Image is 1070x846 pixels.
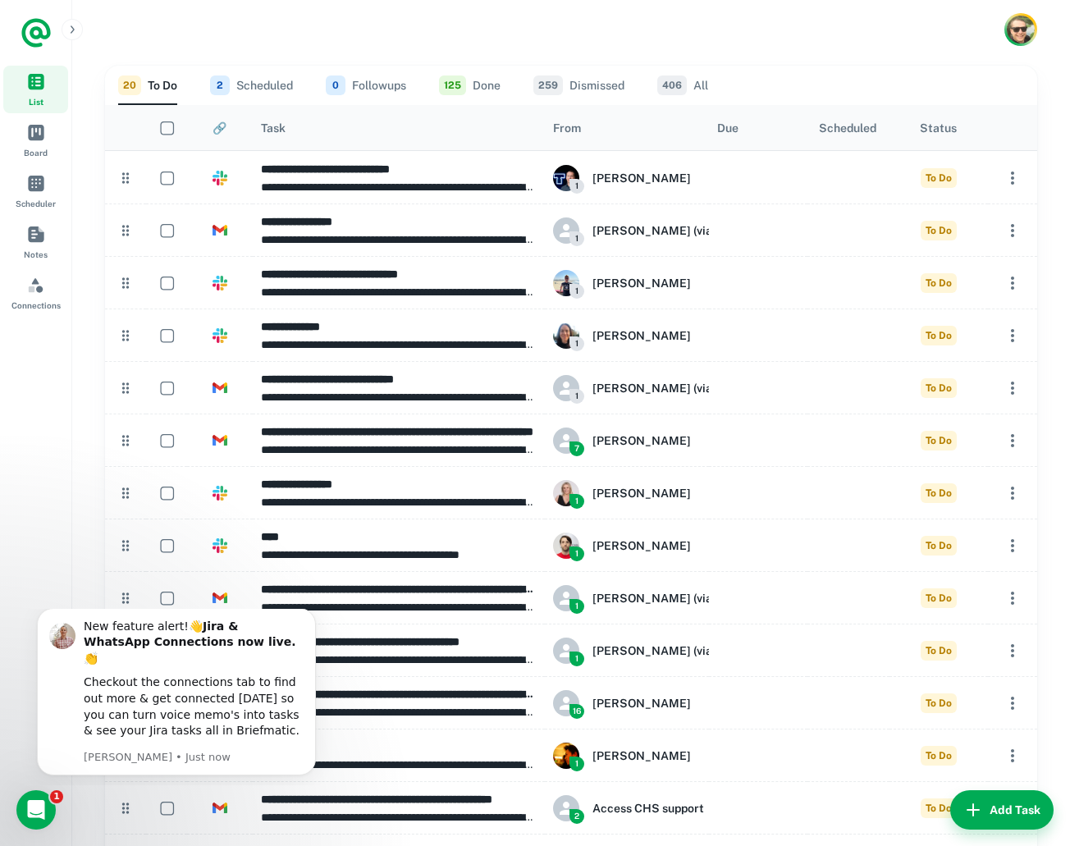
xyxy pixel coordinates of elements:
div: Mik McGuckin (via Google Drive) [553,638,789,664]
h6: [PERSON_NAME] (via Google Drive) [592,642,789,660]
div: Mara Fisher (via Google Drive) [553,217,789,244]
span: To Do [921,431,957,450]
span: To Do [921,483,957,503]
a: Connections [3,269,68,317]
h6: [PERSON_NAME] [592,747,691,765]
span: 1 [569,494,584,509]
img: https://app.briefmatic.com/assets/integrations/slack.png [213,486,227,501]
span: Scheduler [16,197,56,210]
img: 7709911413328_3ff5b52583c4b0eadcfc_72.png [553,165,579,191]
img: 3464953939154_d9bb9d9978ccec8f040d_72.png [553,533,579,559]
h6: [PERSON_NAME] (via Google Docs) [592,379,787,397]
span: 1 [569,546,584,561]
div: Scheduled [819,121,876,135]
img: 5181216134407_47c5885108944dcd54c2_72.jpg [553,322,579,349]
span: 1 [569,599,584,614]
iframe: Intercom notifications message [12,609,341,785]
span: Connections [11,299,61,312]
img: Profile image for Robert [37,14,63,40]
button: Dismissed [533,66,624,105]
span: 2 [569,809,584,824]
div: Access CHS support [553,795,704,821]
a: Scheduler [3,167,68,215]
span: 1 [569,652,584,666]
button: Add Task [950,790,1054,830]
div: Checkout the connections tab to find out more & get connected [DATE] so you can turn voice memo's... [71,66,291,130]
button: Done [439,66,501,105]
div: From [553,121,581,135]
h6: [PERSON_NAME] [592,274,691,292]
span: 1 [569,284,584,299]
button: All [657,66,708,105]
p: Message from Robert, sent Just now [71,141,291,156]
span: To Do [921,221,957,240]
div: Lucas Rodriguez [553,533,691,559]
img: https://app.briefmatic.com/assets/integrations/gmail.png [213,223,227,238]
h6: [PERSON_NAME] [592,432,691,450]
button: Scheduled [210,66,293,105]
img: https://app.briefmatic.com/assets/integrations/slack.png [213,276,227,290]
h6: [PERSON_NAME] [592,537,691,555]
a: Logo [20,16,53,49]
span: To Do [921,588,957,608]
img: 7573468947860_63d4b0ca22d414bda837_72.png [553,743,579,769]
span: 1 [569,757,584,771]
button: Followups [326,66,406,105]
span: 125 [439,75,466,95]
span: 1 [569,231,584,246]
span: 1 [569,389,584,404]
div: Due [717,121,738,135]
div: Rob Longo [553,428,691,454]
span: To Do [921,326,957,345]
h6: [PERSON_NAME] [592,327,691,345]
b: Jira & WhatsApp Connections now live. [71,11,283,40]
a: Notes [3,218,68,266]
div: Mara Fisher (via Google Docs) [553,375,787,401]
div: Message content [71,10,291,139]
img: https://app.briefmatic.com/assets/integrations/slack.png [213,538,227,553]
div: New feature alert!👋 👏 [71,10,291,58]
h6: [PERSON_NAME] [592,484,691,502]
h6: [PERSON_NAME] [592,169,691,187]
div: Philip Chan [553,743,691,769]
img: https://app.briefmatic.com/assets/integrations/slack.png [213,328,227,343]
h6: [PERSON_NAME] [592,694,691,712]
span: 1 [569,336,584,351]
h6: Access CHS support [592,799,704,817]
div: Karl Chaffey [553,165,691,191]
span: Board [24,146,48,159]
span: To Do [921,536,957,556]
div: Status [920,121,957,135]
span: To Do [921,273,957,293]
span: 2 [210,75,230,95]
div: Task [261,121,286,135]
span: To Do [921,798,957,818]
img: https://app.briefmatic.com/assets/integrations/gmail.png [213,433,227,448]
span: 7 [569,441,584,456]
img: 8976284532787_c011994fe034ccbbb8e4_72.jpg [553,480,579,506]
span: 0 [326,75,345,95]
img: Karl Chaffey [1007,16,1035,43]
img: https://app.briefmatic.com/assets/integrations/gmail.png [213,801,227,816]
div: Kate Smith [553,480,691,506]
div: Bojan Krtolica [553,270,691,296]
iframe: Intercom live chat [16,790,56,830]
span: 1 [569,179,584,194]
span: To Do [921,168,957,188]
div: Ariel Marti [553,690,691,716]
div: Mara Fisher [553,322,691,349]
a: Board [3,117,68,164]
h6: [PERSON_NAME] (via Google Drive) [592,222,789,240]
img: https://app.briefmatic.com/assets/integrations/gmail.png [213,381,227,396]
h6: [PERSON_NAME] (via Google Docs) [592,589,787,607]
button: Account button [1004,13,1037,46]
img: 7073605979349_a2993b4a334e36653d3a_72.png [553,270,579,296]
button: To Do [118,66,177,105]
span: List [29,95,43,108]
a: List [3,66,68,113]
span: 1 [50,790,63,803]
span: Notes [24,248,48,261]
span: To Do [921,378,957,398]
span: 16 [569,704,584,719]
span: To Do [921,746,957,766]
